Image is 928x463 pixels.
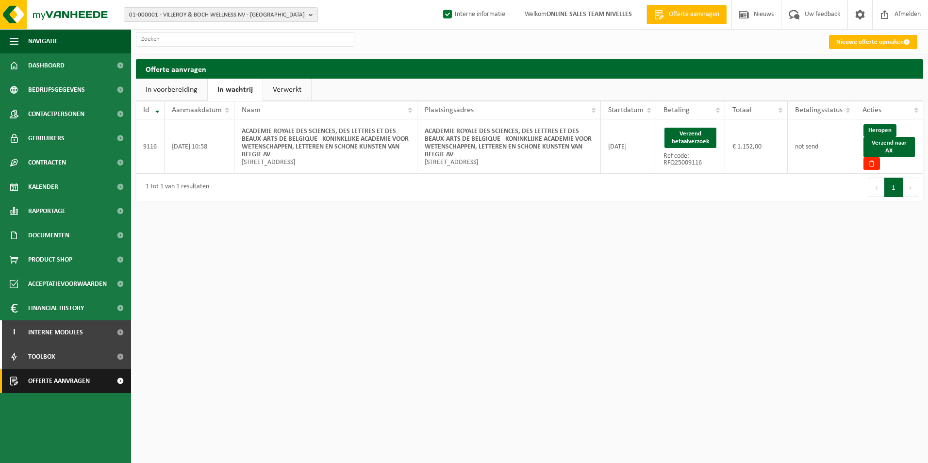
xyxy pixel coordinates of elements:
span: Offerte aanvragen [28,369,90,393]
button: 1 [884,178,903,197]
td: 9116 [136,119,165,174]
span: Product Shop [28,248,72,272]
label: Interne informatie [441,7,505,22]
span: not send [795,143,818,150]
p: Ref code: RFQ25009116 [663,153,717,166]
span: Acties [862,106,881,114]
a: Verzend naar AX [863,137,915,157]
button: Verzend betaalverzoek [664,128,716,148]
span: Betalingsstatus [795,106,843,114]
td: [STREET_ADDRESS] [234,119,417,174]
strong: ACADEMIE ROYALE DES SCIENCES, DES LETTRES ET DES BEAUX-ARTS DE BELGIQUE - KONINKLIJKE ACADEMIE VO... [242,128,409,158]
span: Aanmaakdatum [172,106,222,114]
strong: ONLINE SALES TEAM NIVELLES [547,11,632,18]
input: Zoeken [136,32,354,47]
span: Totaal [732,106,752,114]
button: Next [903,178,918,197]
span: Id [143,106,149,114]
span: Interne modules [28,320,83,345]
strong: ACADEMIE ROYALE DES SCIENCES, DES LETTRES ET DES BEAUX-ARTS DE BELGIQUE - KONINKLIJKE ACADEMIE VO... [425,128,592,158]
span: I [10,320,18,345]
span: Navigatie [28,29,58,53]
div: 1 tot 1 van 1 resultaten [141,179,209,196]
a: Offerte aanvragen [646,5,727,24]
span: Acceptatievoorwaarden [28,272,107,296]
td: € 1.152,00 [725,119,787,174]
span: Betaling [663,106,690,114]
span: Offerte aanvragen [666,10,722,19]
span: Contracten [28,150,66,175]
h2: Offerte aanvragen [136,59,923,78]
span: Bedrijfsgegevens [28,78,85,102]
span: Kalender [28,175,58,199]
a: In voorbereiding [136,79,207,101]
a: Heropen [863,124,896,137]
a: In wachtrij [208,79,263,101]
span: 01-000001 - VILLEROY & BOCH WELLNESS NV - [GEOGRAPHIC_DATA] [129,8,305,22]
a: Nieuwe offerte opmaken [829,35,917,49]
button: 01-000001 - VILLEROY & BOCH WELLNESS NV - [GEOGRAPHIC_DATA] [124,7,318,22]
span: Toolbox [28,345,55,369]
span: Rapportage [28,199,66,223]
span: Documenten [28,223,69,248]
span: Financial History [28,296,84,320]
td: [DATE] [601,119,656,174]
span: Gebruikers [28,126,65,150]
span: Dashboard [28,53,65,78]
button: Previous [869,178,884,197]
td: [DATE] 10:58 [165,119,234,174]
span: Contactpersonen [28,102,84,126]
span: Startdatum [608,106,644,114]
td: [STREET_ADDRESS] [417,119,601,174]
a: Verwerkt [263,79,311,101]
span: Plaatsingsadres [425,106,474,114]
span: Naam [242,106,261,114]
